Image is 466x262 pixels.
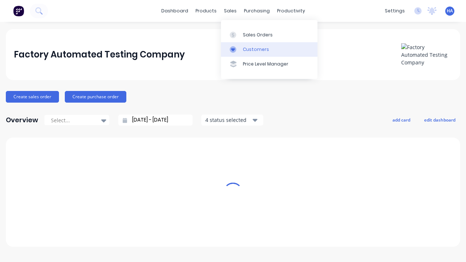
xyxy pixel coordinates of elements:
div: settings [381,5,408,16]
img: Factory [13,5,24,16]
div: sales [220,5,240,16]
img: Factory Automated Testing Company [401,43,452,66]
div: Price Level Manager [243,61,288,67]
button: Create sales order [6,91,59,103]
a: Price Level Manager [221,57,317,71]
div: products [192,5,220,16]
a: Customers [221,42,317,57]
div: Sales Orders [243,32,273,38]
button: 4 status selected [201,115,263,126]
div: Overview [6,113,38,127]
div: Customers [243,46,269,53]
button: Create purchase order [65,91,126,103]
span: HA [447,8,453,14]
div: purchasing [240,5,273,16]
div: productivity [273,5,309,16]
button: edit dashboard [419,115,460,124]
div: Factory Automated Testing Company [14,47,185,62]
div: 4 status selected [205,116,251,124]
button: add card [388,115,415,124]
a: dashboard [158,5,192,16]
a: Sales Orders [221,27,317,42]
